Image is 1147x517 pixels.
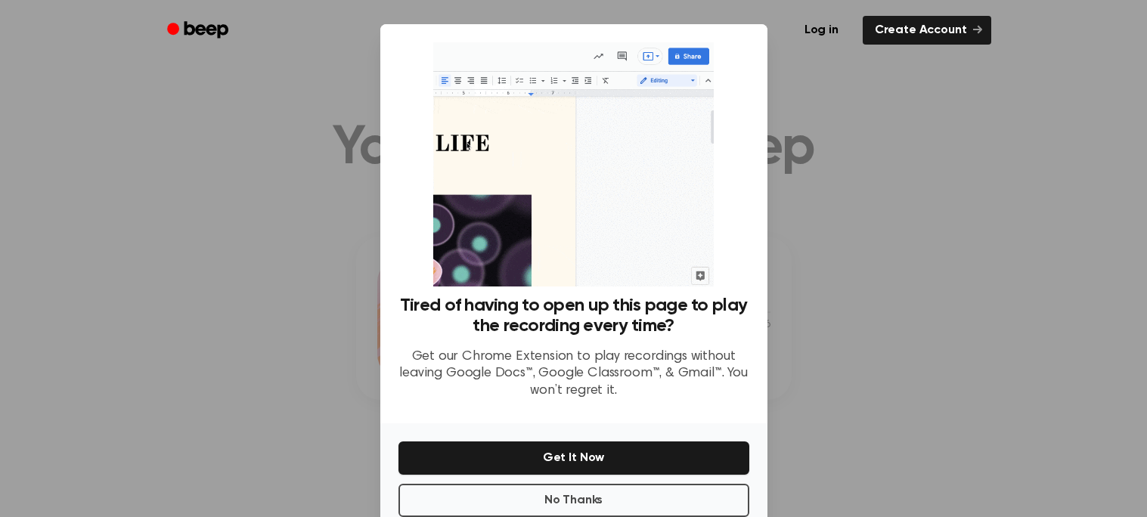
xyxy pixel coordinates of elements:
[863,16,991,45] a: Create Account
[398,296,749,336] h3: Tired of having to open up this page to play the recording every time?
[398,484,749,517] button: No Thanks
[157,16,242,45] a: Beep
[789,13,854,48] a: Log in
[433,42,714,286] img: Beep extension in action
[398,441,749,475] button: Get It Now
[398,348,749,400] p: Get our Chrome Extension to play recordings without leaving Google Docs™, Google Classroom™, & Gm...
